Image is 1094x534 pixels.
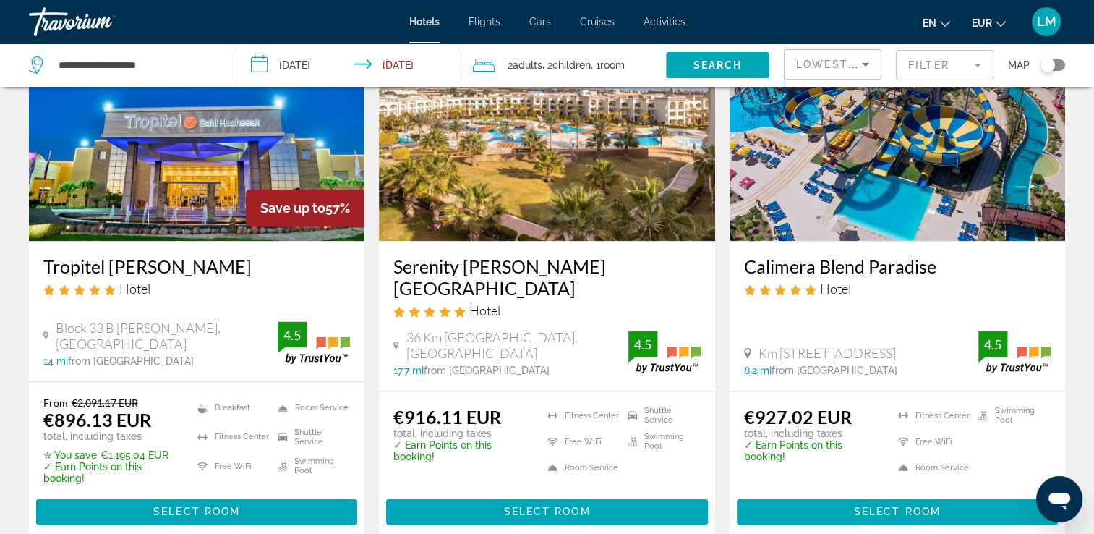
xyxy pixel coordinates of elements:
iframe: Bouton de lancement de la fenêtre de messagerie [1036,476,1082,522]
span: , 2 [542,55,591,75]
span: 36 Km [GEOGRAPHIC_DATA], [GEOGRAPHIC_DATA] [406,329,628,361]
span: 2 [508,55,542,75]
div: 4.5 [978,336,1007,353]
ins: €916.11 EUR [393,406,501,428]
li: Free WiFi [540,432,620,451]
div: 5 star Hotel [393,302,700,318]
p: ✓ Earn Points on this booking! [43,461,179,484]
img: trustyou-badge.svg [978,331,1051,373]
div: 4.5 [278,326,307,344]
a: Hotels [409,16,440,27]
span: Room [600,59,625,71]
span: Select Room [503,506,590,517]
div: 4.5 [628,336,657,353]
span: 14 mi [43,355,68,367]
li: Fitness Center [190,426,270,448]
img: trustyou-badge.svg [628,331,701,373]
li: Room Service [270,397,351,418]
del: €2,091.17 EUR [72,397,138,409]
span: EUR [972,17,992,29]
span: Hotel [469,302,500,318]
mat-select: Sort by [796,56,869,73]
span: From [43,397,68,409]
span: en [923,17,936,29]
a: Calimera Blend Paradise [744,255,1051,277]
button: Select Room [36,499,357,525]
span: from [GEOGRAPHIC_DATA] [772,365,897,376]
p: ✓ Earn Points on this booking! [393,439,529,462]
span: Km [STREET_ADDRESS] [758,345,896,361]
a: Select Room [386,502,707,518]
a: Activities [644,16,685,27]
span: Hotel [820,281,851,297]
li: Fitness Center [540,406,620,425]
img: Hotel image [730,9,1065,241]
a: Flights [469,16,500,27]
p: total, including taxes [43,431,179,442]
span: Children [552,59,591,71]
span: , 1 [591,55,625,75]
li: Swimming Pool [270,455,351,477]
img: Hotel image [379,9,714,241]
a: Select Room [737,502,1058,518]
a: Travorium [29,3,174,41]
a: Cruises [580,16,615,27]
button: Select Room [386,499,707,525]
a: Serenity [PERSON_NAME][GEOGRAPHIC_DATA] [393,255,700,299]
li: Room Service [891,458,971,477]
p: €1,195.04 EUR [43,449,179,461]
span: Hotel [119,281,150,297]
span: Block 33 B [PERSON_NAME], [GEOGRAPHIC_DATA] [56,320,278,352]
span: Save up to [260,200,325,216]
button: Filter [896,49,993,81]
li: Shuttle Service [620,406,701,425]
img: trustyou-badge.svg [278,321,350,364]
p: total, including taxes [393,428,529,439]
div: 5 star Hotel [43,281,350,297]
span: Search [693,59,742,71]
li: Swimming Pool [970,406,1051,425]
ins: €927.02 EUR [744,406,852,428]
span: Lowest Price [796,59,889,70]
span: 17.7 mi [393,365,424,376]
a: Select Room [36,502,357,518]
button: Change currency [972,12,1006,33]
button: Search [666,52,769,78]
button: User Menu [1027,7,1065,37]
li: Swimming Pool [620,432,701,451]
ins: €896.13 EUR [43,409,151,431]
span: ✮ You save [43,449,97,461]
span: Select Room [854,506,941,517]
p: total, including taxes [744,428,880,439]
li: Shuttle Service [270,426,351,448]
a: Tropitel [PERSON_NAME] [43,255,350,277]
li: Room Service [540,458,620,477]
button: Check-in date: Feb 7, 2026 Check-out date: Feb 14, 2026 [236,43,458,87]
span: Select Room [153,506,240,517]
li: Breakfast [190,397,270,418]
button: Change language [923,12,950,33]
span: from [GEOGRAPHIC_DATA] [68,355,194,367]
li: Free WiFi [190,455,270,477]
a: Cars [529,16,551,27]
img: Hotel image [29,9,364,241]
li: Free WiFi [891,432,971,451]
li: Fitness Center [891,406,971,425]
span: from [GEOGRAPHIC_DATA] [424,365,550,376]
button: Toggle map [1030,59,1065,72]
span: 8.2 mi [744,365,772,376]
span: LM [1037,14,1056,29]
div: 57% [246,190,364,226]
button: Travelers: 2 adults, 2 children [458,43,666,87]
button: Select Room [737,499,1058,525]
